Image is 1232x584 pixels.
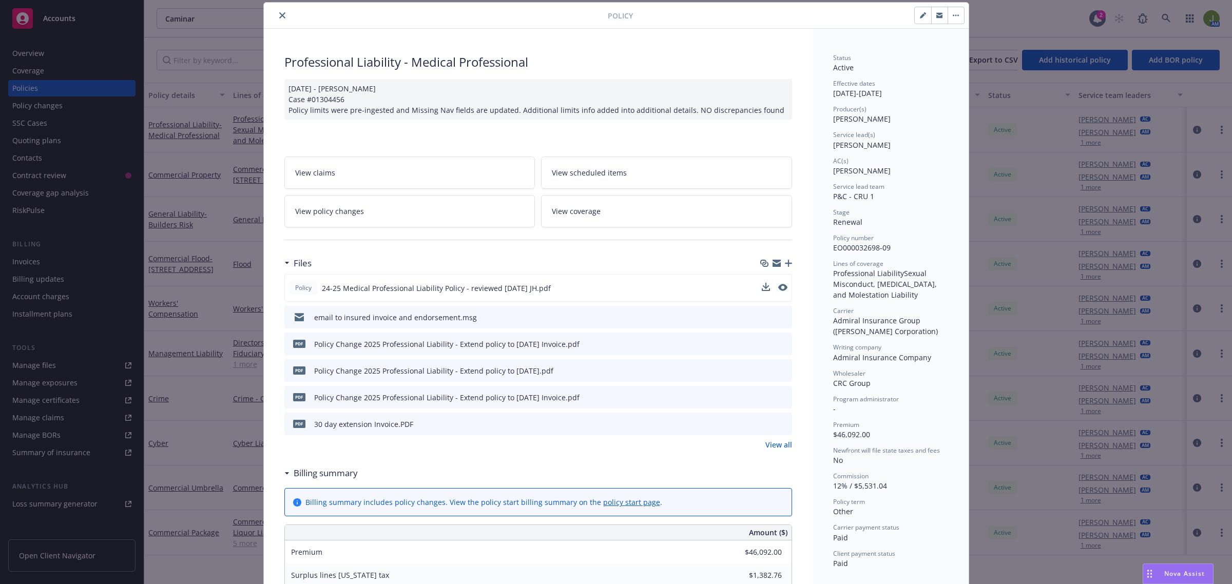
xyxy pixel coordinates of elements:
span: Policy [608,10,633,21]
div: Billing summary includes policy changes. View the policy start billing summary on the . [305,497,662,508]
button: preview file [778,283,787,294]
input: 0.00 [721,568,788,583]
span: Service lead(s) [833,130,875,139]
button: download file [762,283,770,294]
span: pdf [293,340,305,347]
input: 0.00 [721,544,788,560]
a: View scheduled items [541,157,792,189]
span: Policy number [833,233,874,242]
span: Policy [293,283,314,293]
span: Amount ($) [749,527,787,538]
span: Premium [833,420,859,429]
span: Program administrator [833,395,899,403]
span: Newfront will file state taxes and fees [833,446,940,455]
button: download file [762,419,771,430]
span: Admiral Insurance Group ([PERSON_NAME] Corporation) [833,316,938,336]
span: EO000032698-09 [833,243,891,252]
button: Nova Assist [1143,563,1214,584]
a: View claims [284,157,535,189]
span: Paid [833,533,848,542]
span: Other [833,507,853,516]
button: close [276,9,288,22]
span: PDF [293,420,305,427]
span: View claims [295,167,335,178]
span: Paid [833,558,848,568]
div: Policy Change 2025 Professional Liability - Extend policy to [DATE].pdf [314,365,553,376]
span: P&C - CRU 1 [833,191,874,201]
div: Professional Liability - Medical Professional [284,53,792,71]
div: Files [284,257,312,270]
button: download file [762,365,771,376]
div: Policy Change 2025 Professional Liability - Extend policy to [DATE] Invoice.pdf [314,339,580,349]
span: Stage [833,208,850,217]
button: download file [762,283,770,291]
div: [DATE] - [PERSON_NAME] Case #01304456 Policy limits were pre-ingested and Missing Nav fields are ... [284,79,792,120]
button: preview file [779,392,788,403]
span: Nova Assist [1164,569,1205,578]
span: pdf [293,393,305,401]
span: View policy changes [295,206,364,217]
span: Commission [833,472,869,480]
span: Policy term [833,497,865,506]
div: 30 day extension Invoice.PDF [314,419,413,430]
span: Lines of coverage [833,259,883,268]
span: Surplus lines [US_STATE] tax [291,570,389,580]
span: [PERSON_NAME] [833,140,891,150]
span: Producer(s) [833,105,867,113]
button: preview file [779,365,788,376]
span: View coverage [552,206,601,217]
span: CRC Group [833,378,871,388]
span: Sexual Misconduct, [MEDICAL_DATA], and Molestation Liability [833,268,939,300]
button: download file [762,312,771,323]
span: View scheduled items [552,167,627,178]
span: 24-25 Medical Professional Liability Policy - reviewed [DATE] JH.pdf [322,283,551,294]
h3: Files [294,257,312,270]
div: Policy Change 2025 Professional Liability - Extend policy to [DATE] Invoice.pdf [314,392,580,403]
div: Drag to move [1143,564,1156,583]
span: Professional Liability [833,268,904,278]
span: AC(s) [833,157,849,165]
span: Status [833,53,851,62]
span: Active [833,63,854,72]
button: preview file [778,284,787,291]
div: email to insured invoice and endorsement.msg [314,312,477,323]
h3: Billing summary [294,466,358,480]
a: View coverage [541,195,792,227]
span: Writing company [833,343,881,352]
span: Service lead team [833,182,884,191]
span: Premium [291,547,322,557]
span: pdf [293,366,305,374]
span: Wholesaler [833,369,865,378]
div: Billing summary [284,466,358,480]
a: policy start page [603,497,660,507]
button: download file [762,392,771,403]
span: [PERSON_NAME] [833,166,891,176]
button: preview file [779,312,788,323]
span: Effective dates [833,79,875,88]
button: preview file [779,339,788,349]
a: View policy changes [284,195,535,227]
button: download file [762,339,771,349]
span: $46,092.00 [833,430,870,439]
span: - [833,404,836,414]
span: Renewal [833,217,862,227]
button: preview file [779,419,788,430]
a: View all [765,439,792,450]
span: 12% / $5,531.04 [833,481,887,491]
span: Client payment status [833,549,895,558]
span: Admiral Insurance Company [833,353,931,362]
span: [PERSON_NAME] [833,114,891,124]
span: No [833,455,843,465]
div: [DATE] - [DATE] [833,79,948,99]
span: Carrier payment status [833,523,899,532]
span: Carrier [833,306,854,315]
